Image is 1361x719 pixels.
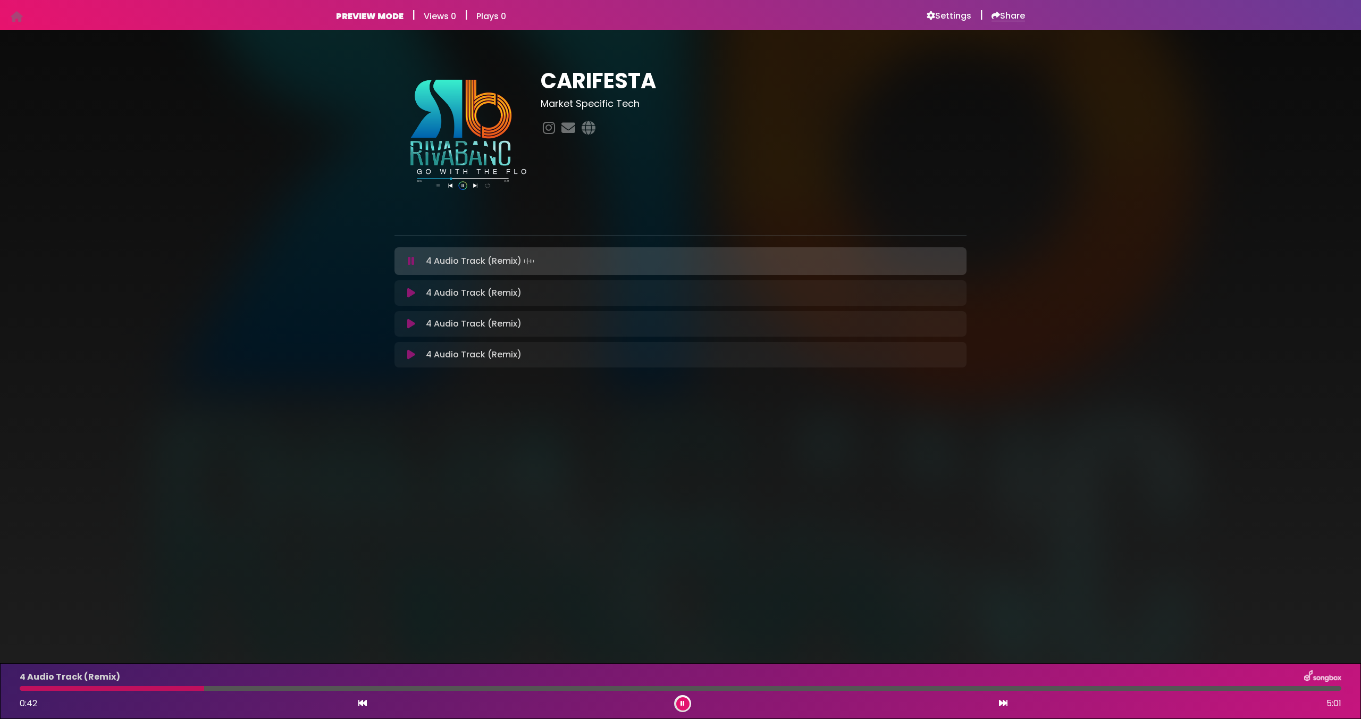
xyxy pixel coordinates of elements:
[541,68,967,94] h1: CARIFESTA
[426,348,522,361] p: 4 Audio Track (Remix)
[336,11,404,21] h6: PREVIEW MODE
[992,11,1025,21] a: Share
[426,254,536,269] p: 4 Audio Track (Remix)
[980,9,983,21] h5: |
[424,11,456,21] h6: Views 0
[426,287,522,299] p: 4 Audio Track (Remix)
[426,317,522,330] p: 4 Audio Track (Remix)
[522,254,536,269] img: waveform4.gif
[476,11,506,21] h6: Plays 0
[927,11,971,21] a: Settings
[412,9,415,21] h5: |
[541,98,967,110] h3: Market Specific Tech
[465,9,468,21] h5: |
[394,68,528,202] img: 4pN4B8I1S26pthYFCpPw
